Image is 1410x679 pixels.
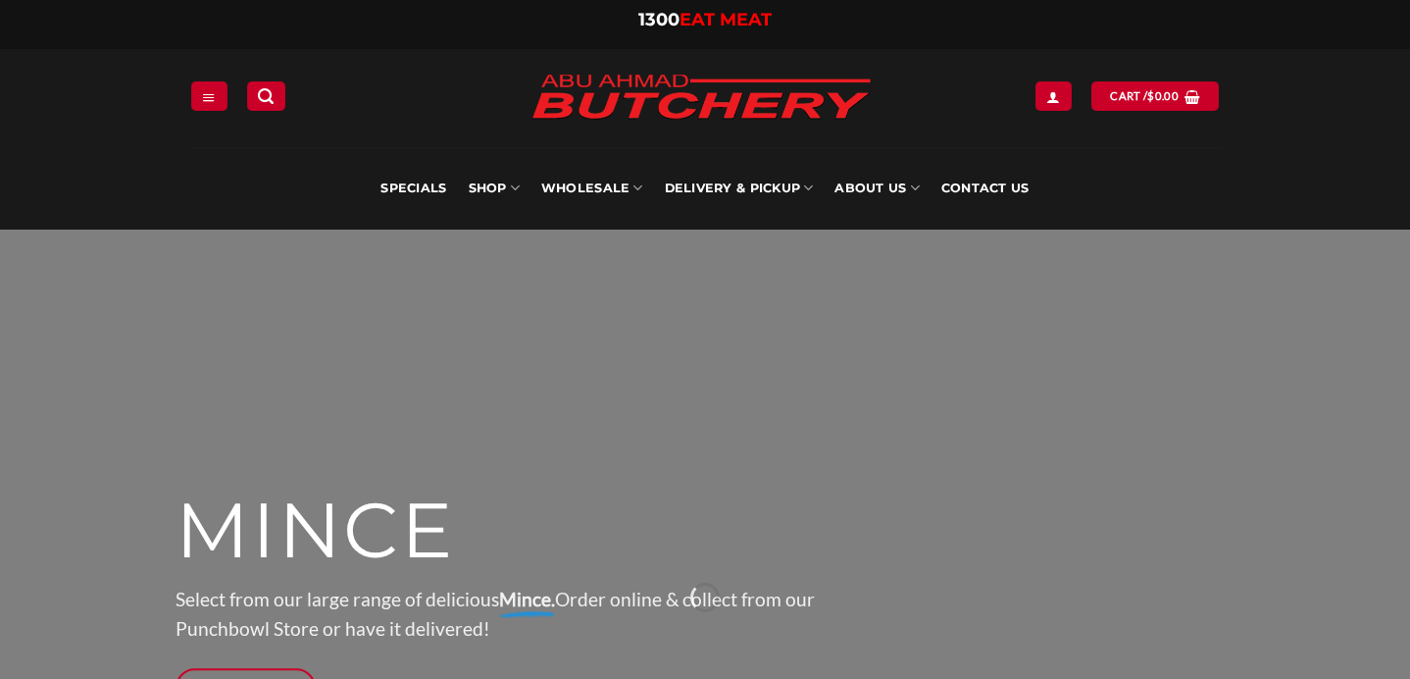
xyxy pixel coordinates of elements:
[469,147,520,230] a: SHOP
[541,147,643,230] a: Wholesale
[638,9,772,30] a: 1300EAT MEAT
[1110,87,1179,105] span: Cart /
[1147,89,1179,102] bdi: 0.00
[834,147,919,230] a: About Us
[191,81,227,110] a: Menu
[515,61,887,135] img: Abu Ahmad Butchery
[1147,87,1154,105] span: $
[1091,81,1218,110] a: View cart
[680,9,772,30] span: EAT MEAT
[638,9,680,30] span: 1300
[176,484,455,578] span: MINCE
[380,147,446,230] a: Specials
[176,588,815,641] span: Select from our large range of delicious Order online & collect from our Punchbowl Store or have ...
[247,81,284,110] a: Search
[499,588,555,610] strong: Mince.
[941,147,1030,230] a: Contact Us
[665,147,814,230] a: Delivery & Pickup
[1035,81,1071,110] a: Login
